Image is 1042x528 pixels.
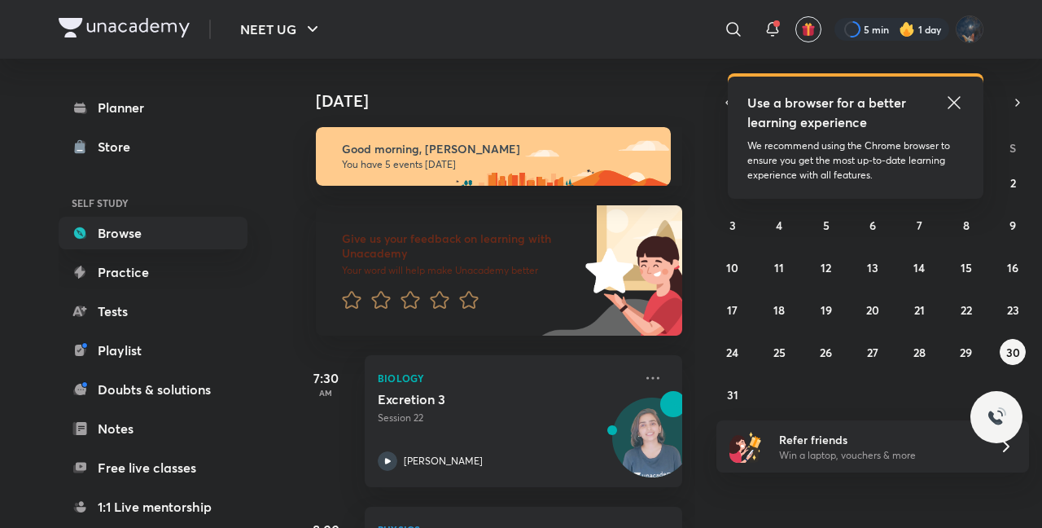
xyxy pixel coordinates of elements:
[729,430,762,463] img: referral
[316,91,698,111] h4: [DATE]
[342,264,580,277] p: Your word will help make Unacademy better
[59,256,247,288] a: Practice
[913,345,926,360] abbr: August 28, 2025
[867,260,878,275] abbr: August 13, 2025
[729,218,736,233] abbr: August 3, 2025
[961,302,972,318] abbr: August 22, 2025
[773,302,785,318] abbr: August 18, 2025
[59,18,190,42] a: Company Logo
[813,339,839,365] button: August 26, 2025
[720,339,746,365] button: August 24, 2025
[963,218,970,233] abbr: August 8, 2025
[727,387,738,403] abbr: August 31, 2025
[820,345,832,360] abbr: August 26, 2025
[720,212,746,238] button: August 3, 2025
[766,339,792,365] button: August 25, 2025
[823,218,830,233] abbr: August 5, 2025
[953,339,979,365] button: August 29, 2025
[727,302,738,318] abbr: August 17, 2025
[59,189,247,217] h6: SELF STUDY
[613,407,691,485] img: Avatar
[342,158,656,171] p: You have 5 events [DATE]
[1006,345,1020,360] abbr: August 30, 2025
[98,137,140,156] div: Store
[766,254,792,280] button: August 11, 2025
[720,254,746,280] button: August 10, 2025
[860,297,886,323] button: August 20, 2025
[776,218,782,233] abbr: August 4, 2025
[866,302,879,318] abbr: August 20, 2025
[1000,297,1026,323] button: August 23, 2025
[747,139,964,183] p: We recommend using the Chrome browser to ensure you get the most up-to-date learning experience w...
[779,448,979,463] p: Win a laptop, vouchers & more
[59,18,190,37] img: Company Logo
[1009,218,1016,233] abbr: August 9, 2025
[1000,339,1026,365] button: August 30, 2025
[987,407,1006,427] img: ttu
[59,491,247,523] a: 1:1 Live mentorship
[342,231,580,261] h6: Give us your feedback on learning with Unacademy
[1000,212,1026,238] button: August 9, 2025
[230,13,332,46] button: NEET UG
[293,388,358,398] p: AM
[914,302,925,318] abbr: August 21, 2025
[1007,302,1019,318] abbr: August 23, 2025
[378,391,580,407] h5: Excretion 3
[316,127,671,186] img: morning
[956,15,983,43] img: Muskan Kumar
[906,254,932,280] button: August 14, 2025
[766,212,792,238] button: August 4, 2025
[774,260,784,275] abbr: August 11, 2025
[795,16,821,42] button: avatar
[720,297,746,323] button: August 17, 2025
[773,345,786,360] abbr: August 25, 2025
[906,297,932,323] button: August 21, 2025
[867,345,878,360] abbr: August 27, 2025
[59,451,247,484] a: Free live classes
[860,254,886,280] button: August 13, 2025
[720,381,746,407] button: August 31, 2025
[726,345,738,360] abbr: August 24, 2025
[378,411,633,425] p: Session 22
[59,217,247,249] a: Browse
[1009,140,1016,156] abbr: Saturday
[530,205,682,336] img: feedback_image
[1000,169,1026,196] button: August 2, 2025
[860,212,886,238] button: August 6, 2025
[378,368,633,388] p: Biology
[59,295,247,328] a: Tests
[953,254,979,280] button: August 15, 2025
[821,260,831,275] abbr: August 12, 2025
[960,345,972,360] abbr: August 29, 2025
[917,218,922,233] abbr: August 7, 2025
[813,212,839,238] button: August 5, 2025
[1010,175,1016,191] abbr: August 2, 2025
[899,21,915,37] img: streak
[59,373,247,406] a: Doubts & solutions
[1000,254,1026,280] button: August 16, 2025
[1007,260,1018,275] abbr: August 16, 2025
[404,454,483,469] p: [PERSON_NAME]
[961,260,972,275] abbr: August 15, 2025
[726,260,738,275] abbr: August 10, 2025
[813,254,839,280] button: August 12, 2025
[913,260,925,275] abbr: August 14, 2025
[906,212,932,238] button: August 7, 2025
[906,339,932,365] button: August 28, 2025
[59,91,247,124] a: Planner
[953,297,979,323] button: August 22, 2025
[747,93,909,132] h5: Use a browser for a better learning experience
[293,368,358,388] h5: 7:30
[342,142,656,156] h6: Good morning, [PERSON_NAME]
[766,297,792,323] button: August 18, 2025
[59,334,247,367] a: Playlist
[779,431,979,448] h6: Refer friends
[860,339,886,365] button: August 27, 2025
[953,212,979,238] button: August 8, 2025
[813,297,839,323] button: August 19, 2025
[821,302,832,318] abbr: August 19, 2025
[59,130,247,163] a: Store
[801,22,816,37] img: avatar
[869,218,876,233] abbr: August 6, 2025
[59,412,247,445] a: Notes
